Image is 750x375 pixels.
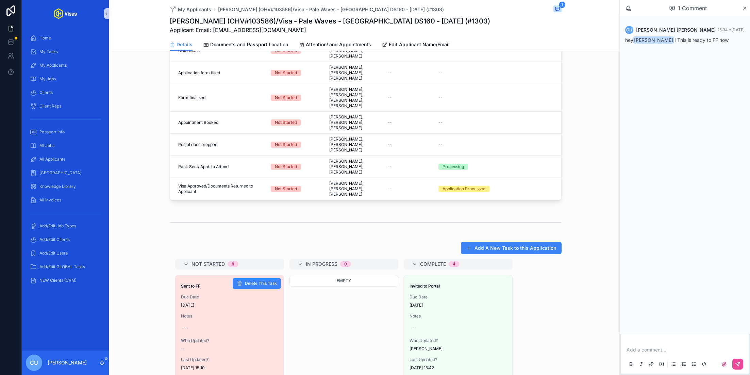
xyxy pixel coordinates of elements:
[26,274,105,287] a: NEW Clients (CRM)
[388,142,392,147] span: --
[718,27,745,32] span: 15:34 • [DATE]
[39,76,56,82] span: My Jobs
[438,120,443,125] span: --
[329,114,380,131] span: [PERSON_NAME], [PERSON_NAME], [PERSON_NAME]
[39,250,68,256] span: Add/Edit Users
[39,49,58,54] span: My Tasks
[39,90,53,95] span: Clients
[178,142,217,147] span: Postal docs prepped
[184,324,188,330] div: --
[178,95,205,100] span: Form finalised
[181,357,278,362] span: Last Updated?
[39,143,54,148] span: All Jobs
[306,41,371,48] span: Attention! and Appointments
[438,95,443,100] span: --
[329,65,380,81] span: [PERSON_NAME], [PERSON_NAME], [PERSON_NAME]
[410,313,507,319] span: Notes
[203,38,288,52] a: Documents and Passport Location
[26,233,105,246] a: Add/Edit Clients
[388,186,392,192] span: --
[39,157,65,162] span: All Applicants
[438,70,443,76] span: --
[412,324,416,330] div: --
[329,159,380,175] span: [PERSON_NAME], [PERSON_NAME], [PERSON_NAME]
[275,164,297,170] div: Not Started
[181,303,278,308] span: [DATE]
[233,278,281,289] button: Delete This Task
[22,27,109,295] div: scrollable content
[389,41,450,48] span: Edit Applicant Name/Email
[26,167,105,179] a: [GEOGRAPHIC_DATA]
[39,197,61,203] span: All Invoices
[420,261,446,267] span: Complete
[410,283,440,289] strong: Invited to Portal
[181,365,278,371] span: [DATE] 15:10
[39,184,76,189] span: Knowledge Library
[329,136,380,153] span: [PERSON_NAME], [PERSON_NAME], [PERSON_NAME]
[26,180,105,193] a: Knowledge Library
[329,181,380,197] span: [PERSON_NAME], [PERSON_NAME], [PERSON_NAME]
[170,26,490,34] span: Applicant Email: [EMAIL_ADDRESS][DOMAIN_NAME]
[39,237,70,242] span: Add/Edit Clients
[275,119,297,126] div: Not Started
[553,5,562,14] button: 1
[388,70,392,76] span: --
[181,283,200,289] strong: Sent to FF
[443,164,464,170] div: Processing
[181,338,278,343] span: Who Updated?
[39,63,67,68] span: My Applicants
[275,70,297,76] div: Not Started
[39,223,76,229] span: Add/Edit Job Types
[191,261,225,267] span: Not Started
[438,142,443,147] span: --
[26,153,105,165] a: All Applicants
[218,6,444,13] a: [PERSON_NAME] (OHV#103586)/Visa - Pale Waves - [GEOGRAPHIC_DATA] DS160 - [DATE] (#1303)
[39,264,85,270] span: Add/Edit GLOBAL Tasks
[559,1,565,8] span: 1
[633,36,674,44] span: [PERSON_NAME]
[26,59,105,71] a: My Applicants
[461,242,562,254] button: Add A New Task to this Application
[337,278,351,283] span: Empty
[39,278,77,283] span: NEW Clients (CRM)
[453,261,455,267] div: 4
[178,183,263,194] span: Visa Approved/Documents Returned to Applicant
[388,95,392,100] span: --
[39,129,65,135] span: Passport Info
[443,186,485,192] div: Application Processed
[26,261,105,273] a: Add/Edit GLOBAL Tasks
[181,313,278,319] span: Notes
[410,365,507,371] span: [DATE] 15:42
[344,261,347,267] div: 0
[181,294,278,300] span: Due Date
[299,38,371,52] a: Attention! and Appointments
[636,27,716,33] span: [PERSON_NAME] [PERSON_NAME]
[177,41,193,48] span: Details
[178,6,211,13] span: My Applicants
[626,27,632,33] span: CU
[26,140,105,152] a: All Jobs
[410,294,507,300] span: Due Date
[210,41,288,48] span: Documents and Passport Location
[170,16,490,26] h1: [PERSON_NAME] (OHV#103586)/Visa - Pale Waves - [GEOGRAPHIC_DATA] DS160 - [DATE] (#1303)
[26,32,105,44] a: Home
[275,142,297,148] div: Not Started
[625,37,729,43] span: hey ! This is ready to FF now
[678,4,707,12] span: 1 Comment
[26,86,105,99] a: Clients
[410,346,507,352] span: [PERSON_NAME]
[170,38,193,51] a: Details
[178,120,218,125] span: Appointment Booked
[54,8,77,19] img: App logo
[410,303,507,308] span: [DATE]
[410,357,507,362] span: Last Updated?
[232,261,234,267] div: 8
[30,359,38,367] span: CU
[382,38,450,52] a: Edit Applicant Name/Email
[26,194,105,206] a: All Invoices
[275,186,297,192] div: Not Started
[181,346,185,352] span: --
[26,220,105,232] a: Add/Edit Job Types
